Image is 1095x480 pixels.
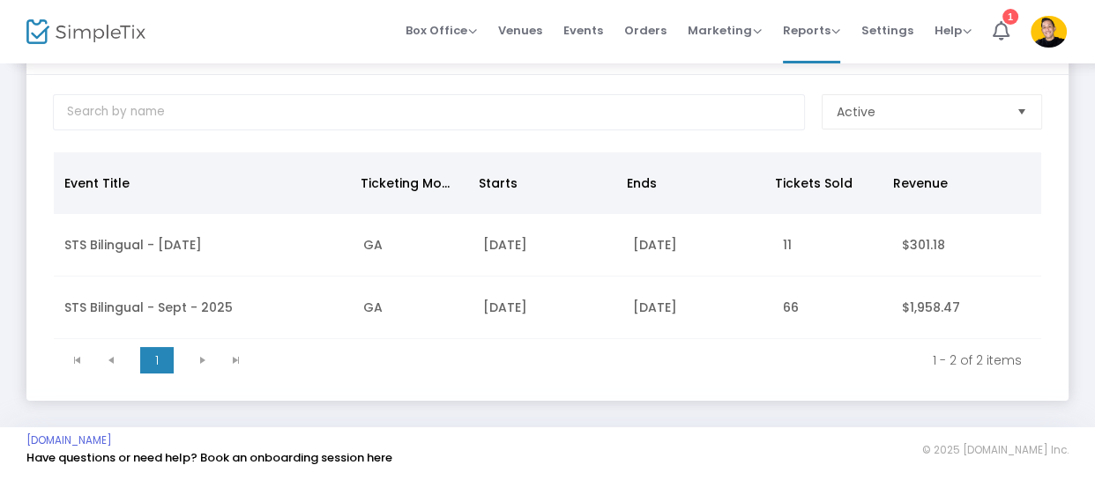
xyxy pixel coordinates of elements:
td: [DATE] [622,214,772,277]
kendo-pager-info: 1 - 2 of 2 items [265,351,1022,369]
td: 66 [772,277,892,339]
span: Events [563,8,603,53]
input: Search by name [53,94,805,130]
th: Event Title [54,152,350,214]
span: Reports [783,22,840,39]
span: © 2025 [DOMAIN_NAME] Inc. [922,443,1069,457]
td: STS Bilingual - Sept - 2025 [54,277,353,339]
div: Data table [54,152,1041,339]
td: [DATE] [473,214,622,277]
button: Select [1009,95,1034,129]
td: 11 [772,214,892,277]
span: Active [837,103,875,121]
a: [DOMAIN_NAME] [26,433,112,447]
span: Settings [861,8,913,53]
td: STS Bilingual - [DATE] [54,214,353,277]
span: Venues [498,8,542,53]
span: Revenue [893,174,948,192]
td: $1,958.47 [891,277,1041,339]
span: Marketing [688,22,762,39]
th: Tickets Sold [764,152,883,214]
td: [DATE] [622,277,772,339]
td: GA [353,214,473,277]
span: Help [935,22,972,39]
div: 1 [1002,9,1018,25]
td: [DATE] [473,277,622,339]
td: GA [353,277,473,339]
td: $301.18 [891,214,1041,277]
th: Ends [616,152,764,214]
span: Page 1 [140,347,174,373]
span: Box Office [406,22,477,39]
span: Orders [624,8,667,53]
th: Ticketing Mode [350,152,468,214]
a: Have questions or need help? Book an onboarding session here [26,449,392,466]
th: Starts [468,152,616,214]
